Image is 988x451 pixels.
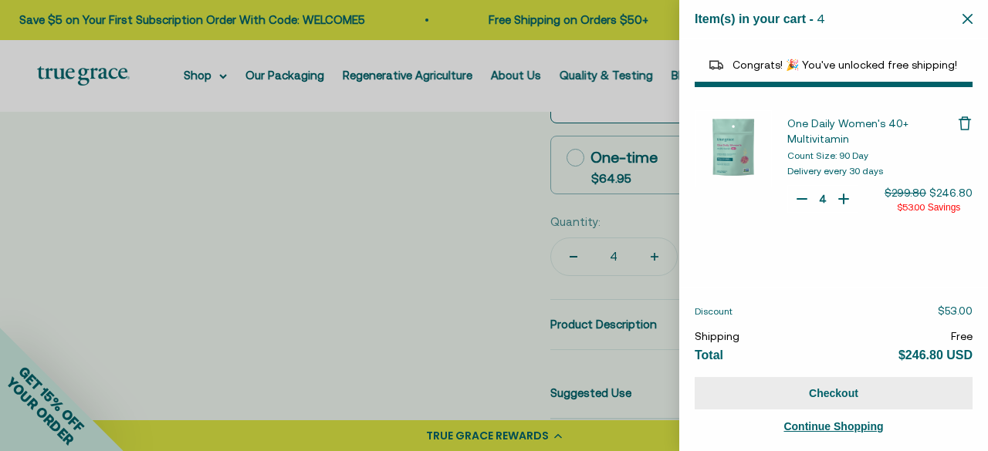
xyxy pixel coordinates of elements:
[707,56,726,74] img: Reward bar icon image
[733,59,957,71] span: Congrats! 🎉 You've unlocked free shipping!
[787,116,957,146] a: One Daily Women's 40+ Multivitamin
[957,116,973,131] button: Remove One Daily Women's 40+ Multivitamin
[787,165,957,177] div: Delivery every 30 days
[787,150,868,161] span: Count Size: 90 Day
[885,187,926,199] span: $299.80
[695,417,973,436] a: Continue Shopping
[898,348,973,362] span: $246.80 USD
[817,12,825,25] span: 4
[695,12,814,25] span: Item(s) in your cart -
[928,202,961,213] span: Savings
[815,191,831,207] input: Quantity for One Daily Women's 40+ Multivitamin
[938,305,973,317] span: $53.00
[783,420,883,432] span: Continue Shopping
[929,187,973,199] span: $246.80
[695,377,973,409] button: Checkout
[695,330,739,342] span: Shipping
[951,330,973,342] span: Free
[963,12,973,26] button: Close
[695,110,772,187] img: One Daily Women&#39;s 40+ Multivitamin - 90 Day
[897,202,925,213] span: $53.00
[695,348,723,362] span: Total
[787,117,908,145] span: One Daily Women's 40+ Multivitamin
[695,306,733,317] span: Discount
